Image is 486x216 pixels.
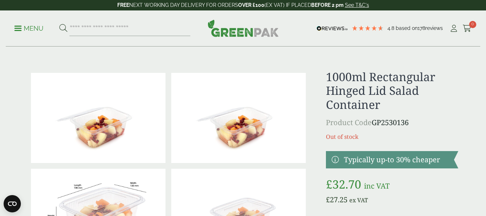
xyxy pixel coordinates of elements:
[345,2,369,8] a: See T&C's
[31,73,165,163] img: 1000ml Rectangle Hinged Salad Container Open.jpg
[326,176,332,192] span: £
[208,19,279,37] img: GreenPak Supplies
[326,118,372,127] span: Product Code
[326,70,458,111] h1: 1000ml Rectangular Hinged Lid Salad Container
[387,25,396,31] span: 4.8
[317,26,348,31] img: REVIEWS.io
[171,73,306,163] img: 1000ml Rectangle Hinged Salad Container Open.jpg
[469,21,476,28] span: 0
[449,25,458,32] i: My Account
[349,196,368,204] span: ex VAT
[351,25,384,31] div: 4.78 Stars
[396,25,418,31] span: Based on
[117,2,129,8] strong: FREE
[364,181,390,191] span: inc VAT
[425,25,443,31] span: reviews
[326,176,361,192] bdi: 32.70
[418,25,425,31] span: 178
[326,132,458,141] p: Out of stock
[326,117,458,128] p: GP2530136
[326,195,330,204] span: £
[326,195,348,204] bdi: 27.25
[14,24,44,33] p: Menu
[463,23,472,34] a: 0
[4,195,21,212] button: Open CMP widget
[311,2,344,8] strong: BEFORE 2 pm
[463,25,472,32] i: Cart
[14,24,44,31] a: Menu
[238,2,264,8] strong: OVER £100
